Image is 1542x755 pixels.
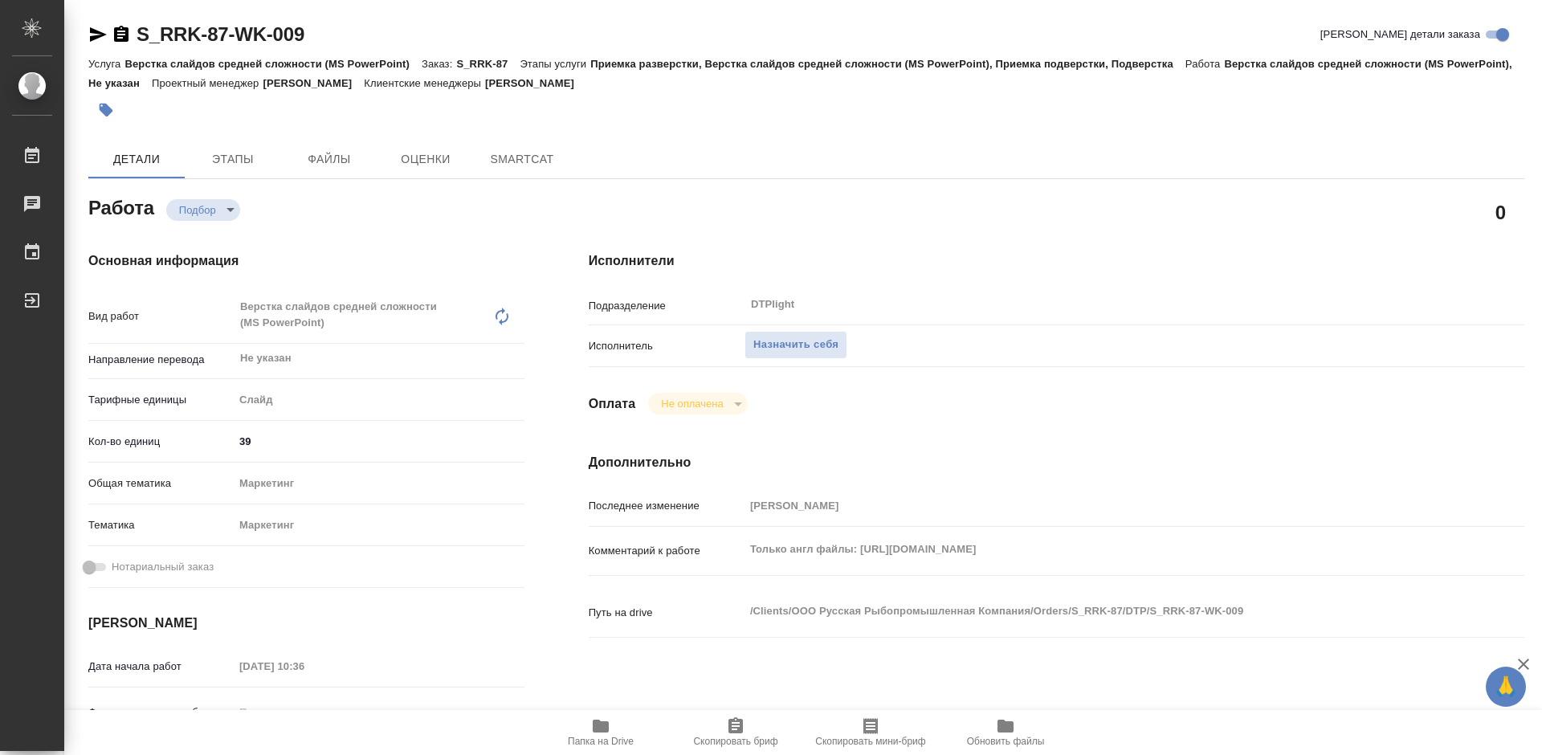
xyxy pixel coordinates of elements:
h2: 0 [1495,198,1506,226]
button: Скопировать мини-бриф [803,710,938,755]
span: Скопировать бриф [693,736,777,747]
div: Маркетинг [234,512,524,539]
button: Подбор [174,203,221,217]
div: Маркетинг [234,470,524,497]
input: Пустое поле [234,655,374,678]
button: Не оплачена [656,397,728,410]
p: S_RRK-87 [456,58,520,70]
button: 🙏 [1486,667,1526,707]
textarea: /Clients/ООО Русская Рыбопромышленная Компания/Orders/S_RRK-87/DTP/S_RRK-87-WK-009 [744,598,1446,625]
span: Файлы [291,149,368,169]
p: Исполнитель [589,338,744,354]
p: Работа [1185,58,1225,70]
h4: [PERSON_NAME] [88,614,524,633]
p: Путь на drive [589,605,744,621]
p: Вид работ [88,308,234,324]
span: [PERSON_NAME] детали заказа [1320,27,1480,43]
span: Оценки [387,149,464,169]
span: Детали [98,149,175,169]
button: Назначить себя [744,331,847,359]
p: Направление перевода [88,352,234,368]
p: Дата начала работ [88,659,234,675]
div: Подбор [648,393,747,414]
span: Обновить файлы [967,736,1045,747]
p: [PERSON_NAME] [263,77,364,89]
span: Скопировать мини-бриф [815,736,925,747]
a: S_RRK-87-WK-009 [137,23,304,45]
p: Верстка слайдов средней сложности (MS PowerPoint) [124,58,422,70]
p: Общая тематика [88,475,234,492]
span: Этапы [194,149,271,169]
p: Проектный менеджер [152,77,263,89]
button: Папка на Drive [533,710,668,755]
p: Приемка разверстки, Верстка слайдов средней сложности (MS PowerPoint), Приемка подверстки, Подвер... [590,58,1185,70]
button: Добавить тэг [88,92,124,128]
p: Подразделение [589,298,744,314]
button: Скопировать ссылку [112,25,131,44]
h4: Оплата [589,394,636,414]
p: Комментарий к работе [589,543,744,559]
h4: Дополнительно [589,453,1524,472]
span: Папка на Drive [568,736,634,747]
h4: Основная информация [88,251,524,271]
h2: Работа [88,192,154,221]
span: 🙏 [1492,670,1520,704]
p: Услуга [88,58,124,70]
p: Тематика [88,517,234,533]
button: Скопировать бриф [668,710,803,755]
p: Последнее изменение [589,498,744,514]
p: [PERSON_NAME] [485,77,586,89]
span: Назначить себя [753,336,838,354]
button: Скопировать ссылку для ЯМессенджера [88,25,108,44]
button: Обновить файлы [938,710,1073,755]
p: Факт. дата начала работ [88,704,234,720]
p: Кол-во единиц [88,434,234,450]
p: Тарифные единицы [88,392,234,408]
p: Клиентские менеджеры [364,77,485,89]
div: Слайд [234,386,524,414]
input: ✎ Введи что-нибудь [234,430,524,453]
input: Пустое поле [744,494,1446,517]
input: Пустое поле [234,700,374,724]
h4: Исполнители [589,251,1524,271]
textarea: Только англ файлы: [URL][DOMAIN_NAME] [744,536,1446,563]
span: SmartCat [483,149,561,169]
div: Подбор [166,199,240,221]
p: Заказ: [422,58,456,70]
p: Этапы услуги [520,58,590,70]
span: Нотариальный заказ [112,559,214,575]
